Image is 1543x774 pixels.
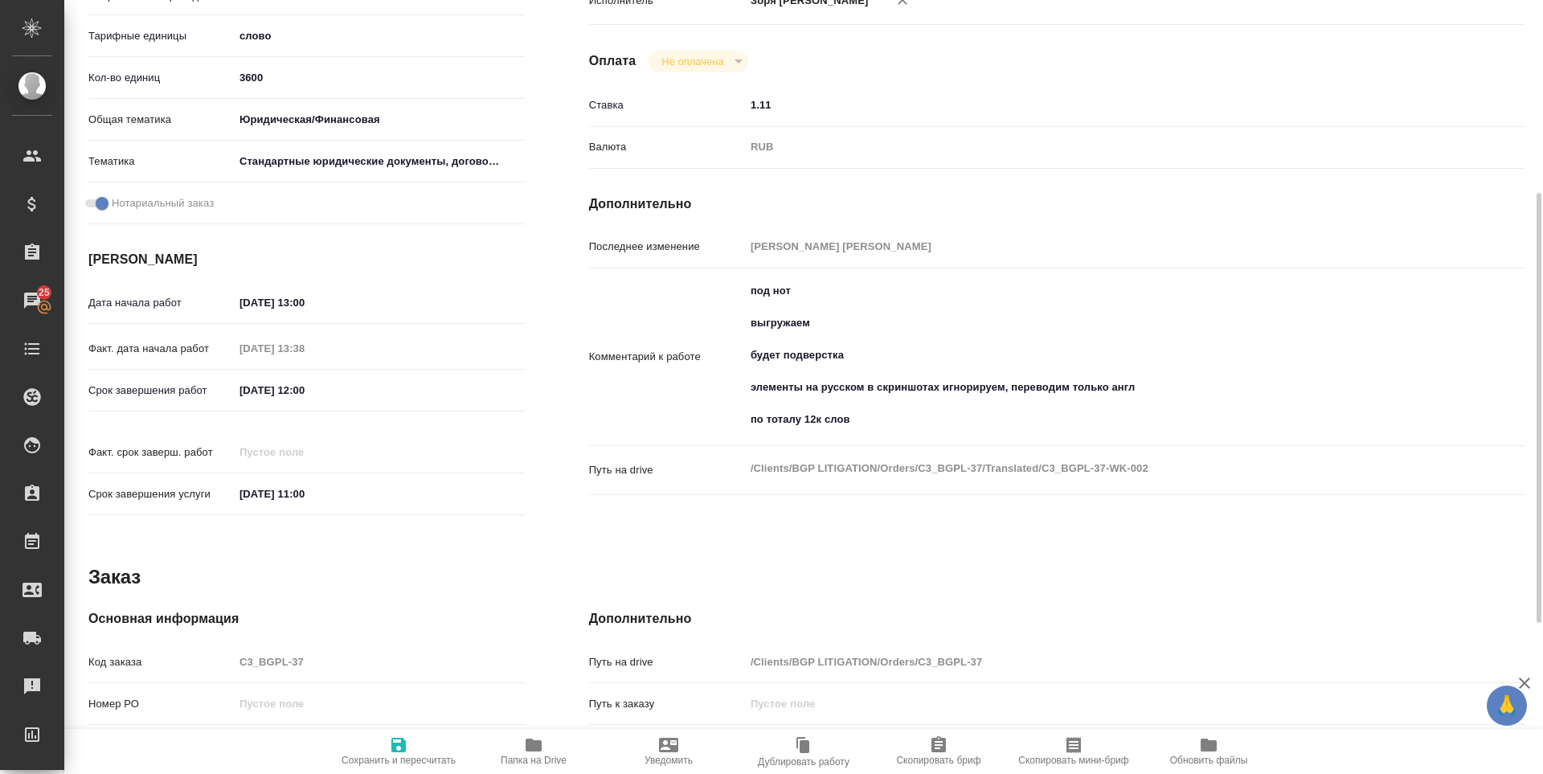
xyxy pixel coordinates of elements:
[234,23,525,50] div: слово
[88,70,234,86] p: Кол-во единиц
[88,383,234,399] p: Срок завершения работ
[88,154,234,170] p: Тематика
[589,609,1525,629] h4: Дополнительно
[745,277,1447,433] textarea: под нот выгружаем будет подверстка элементы на русском в скриншотах игнорируем, переводим только ...
[649,51,747,72] div: Не оплачена
[88,28,234,44] p: Тарифные единицы
[1493,689,1520,723] span: 🙏
[234,148,525,175] div: Стандартные юридические документы, договоры, уставы
[589,195,1525,214] h4: Дополнительно
[736,729,871,774] button: Дублировать работу
[1170,755,1248,766] span: Обновить файлы
[745,235,1447,258] input: Пустое поле
[234,440,374,464] input: Пустое поле
[1018,755,1128,766] span: Скопировать мини-бриф
[589,239,745,255] p: Последнее изменение
[1141,729,1276,774] button: Обновить файлы
[758,756,849,768] span: Дублировать работу
[589,654,745,670] p: Путь на drive
[871,729,1006,774] button: Скопировать бриф
[4,281,60,321] a: 25
[331,729,466,774] button: Сохранить и пересчитать
[88,444,234,461] p: Факт. срок заверш. работ
[234,379,374,402] input: ✎ Введи что-нибудь
[112,195,214,211] span: Нотариальный заказ
[1487,686,1527,726] button: 🙏
[29,285,59,301] span: 25
[88,696,234,712] p: Номер РО
[88,295,234,311] p: Дата начала работ
[88,609,525,629] h4: Основная информация
[745,133,1447,161] div: RUB
[657,55,728,68] button: Не оплачена
[589,349,745,365] p: Комментарий к работе
[88,654,234,670] p: Код заказа
[88,112,234,128] p: Общая тематика
[501,755,567,766] span: Папка на Drive
[234,291,374,314] input: ✎ Введи что-нибудь
[745,455,1447,482] textarea: /Clients/BGP LITIGATION/Orders/C3_BGPL-37/Translated/C3_BGPL-37-WK-002
[88,341,234,357] p: Факт. дата начала работ
[589,462,745,478] p: Путь на drive
[589,51,636,71] h4: Оплата
[234,106,525,133] div: Юридическая/Финансовая
[745,650,1447,674] input: Пустое поле
[234,337,374,360] input: Пустое поле
[589,97,745,113] p: Ставка
[589,139,745,155] p: Валюта
[234,482,374,506] input: ✎ Введи что-нибудь
[234,650,525,674] input: Пустое поле
[745,93,1447,117] input: ✎ Введи что-нибудь
[466,729,601,774] button: Папка на Drive
[88,486,234,502] p: Срок завершения услуги
[645,755,693,766] span: Уведомить
[234,66,525,89] input: ✎ Введи что-нибудь
[745,692,1447,715] input: Пустое поле
[234,692,525,715] input: Пустое поле
[88,250,525,269] h4: [PERSON_NAME]
[601,729,736,774] button: Уведомить
[1006,729,1141,774] button: Скопировать мини-бриф
[88,564,141,590] h2: Заказ
[342,755,456,766] span: Сохранить и пересчитать
[896,755,980,766] span: Скопировать бриф
[589,696,745,712] p: Путь к заказу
